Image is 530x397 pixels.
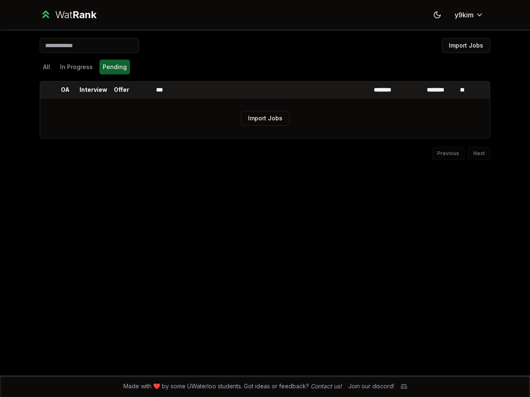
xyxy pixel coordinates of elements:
[40,8,96,22] a: WatRank
[61,86,70,94] p: OA
[72,9,96,21] span: Rank
[57,60,96,74] button: In Progress
[442,38,490,53] button: Import Jobs
[311,383,342,390] a: Contact us!
[40,60,53,74] button: All
[348,382,394,390] div: Join our discord!
[123,382,342,390] span: Made with ❤️ by some UWaterloo students. Got ideas or feedback?
[79,86,107,94] p: Interview
[55,8,96,22] div: Wat
[99,60,130,74] button: Pending
[241,111,289,126] button: Import Jobs
[114,86,129,94] p: Offer
[448,7,490,22] button: y9kim
[455,10,474,20] span: y9kim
